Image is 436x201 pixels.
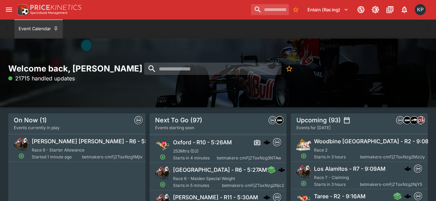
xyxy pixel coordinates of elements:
[144,63,281,75] input: search
[14,137,29,152] img: horse_racing.png
[263,194,270,201] img: logo-cerberus.svg
[384,3,396,16] button: Documentation
[173,139,232,146] h6: Oxford - R10 - 5:26AM
[417,116,425,124] div: pricekinetics
[18,153,24,159] svg: Open
[403,116,411,124] img: samemeetingmulti.png
[30,11,68,14] img: Sportsbook Management
[314,154,360,160] span: Starts in 3 hours
[3,3,15,16] button: open drawer
[8,74,75,82] p: 21715 handled updates
[155,124,194,131] span: Events starting soon
[404,165,411,172] div: cerberus
[82,154,143,160] span: betmakers-cmFjZToxNzg1MjIx
[410,116,418,124] img: nztr.png
[278,166,285,173] img: logo-cerberus.svg
[173,194,258,201] h6: [PERSON_NAME] - R11 - 5:30AM
[396,116,404,124] div: betmakers
[355,3,367,16] button: Connected to PK
[160,181,166,188] svg: Open
[283,63,295,75] button: No Bookmarks
[301,153,307,159] svg: Open
[278,166,285,173] div: cerberus
[296,124,330,131] span: Events for [DATE]
[276,116,283,124] img: samemeetingmulti.png
[135,116,142,124] img: betmakers.png
[360,181,422,188] span: betmakers-cmFjZToxNzg2NjY5
[296,116,341,124] h5: Upcoming (93)
[216,155,281,161] span: betmakers-cmFjZToxNzg3NTAw
[414,165,422,173] div: betmakers
[301,180,307,187] svg: Open
[404,165,411,172] img: logo-cerberus.svg
[222,182,284,189] span: betmakers-cmFjZToxNzg2Njc2
[314,165,386,172] h6: Los Alamitos - R7 - 9:09AM
[173,155,217,161] span: Starts in 4 minutes
[14,124,60,131] span: Events currently in play
[173,182,222,189] span: Starts in 5 minutes
[251,4,289,15] input: search
[369,3,382,16] button: Toggle light/dark mode
[32,138,161,145] h6: [PERSON_NAME] [PERSON_NAME] - R6 - 5:19AM
[303,4,353,15] button: Select Tenant
[403,116,411,124] div: samemeetingmulti
[134,116,143,124] div: betmakers
[404,193,411,200] div: cerberus
[32,154,82,160] span: Started 1 minute ago
[415,4,426,15] div: Kedar Pandit
[15,3,29,16] img: PriceKinetics Logo
[414,192,422,200] img: betmakers.png
[314,193,366,200] h6: Taree - R2 - 9:16AM
[173,148,199,154] span: 253Mtrs (D2)
[314,181,360,188] span: Starts in 3 hours
[155,138,170,153] img: greyhound_racing.png
[160,154,166,160] svg: Open
[414,192,422,200] div: betmakers
[314,147,327,153] span: Race 2
[396,116,404,124] img: betmakers.png
[263,139,270,146] img: logo-cerberus.svg
[275,116,284,124] div: samemeetingmulti
[413,2,428,17] button: Kedar Pandit
[273,193,281,201] img: betmakers.png
[263,139,270,146] div: cerberus
[296,137,311,152] img: harness_racing.png
[360,154,425,160] span: betmakers-cmFjZToxNzg2MzUy
[263,194,270,201] div: cerberus
[273,138,281,146] div: betmakers
[410,116,418,124] div: nztr
[14,19,63,38] button: Event Calendar
[8,63,145,74] h2: Welcome back, [PERSON_NAME]
[290,4,301,15] button: No Bookmarks
[273,138,281,146] img: betmakers.png
[155,166,170,181] img: horse_racing.png
[296,165,311,180] img: horse_racing.png
[30,5,81,10] img: PriceKinetics
[398,3,410,16] button: Notifications
[173,166,267,174] h6: [GEOGRAPHIC_DATA] - R6 - 5:27AM
[268,116,277,124] div: betmakers
[173,176,235,181] span: Race 6 - Maiden Special Weight
[414,165,422,172] img: betmakers.png
[14,116,47,124] h5: On Now (1)
[269,116,276,124] img: betmakers.png
[314,175,349,180] span: Race 7 - Claiming
[155,116,202,124] h5: Next To Go (97)
[32,147,84,153] span: Race 6 - Starter Allowance
[404,193,411,200] img: logo-cerberus.svg
[417,116,425,124] img: pricekinetics.png
[343,117,350,124] button: settings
